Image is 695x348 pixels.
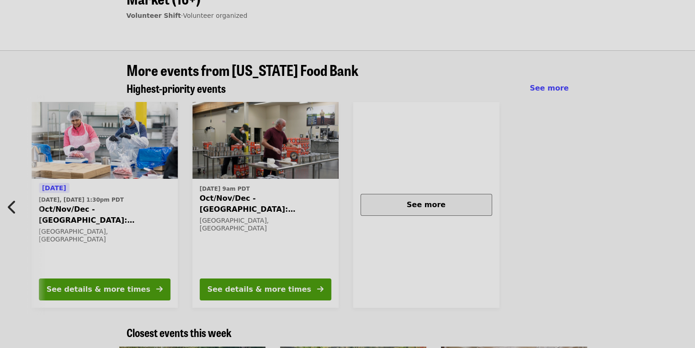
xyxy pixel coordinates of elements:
a: Highest-priority events [127,82,226,95]
a: Closest events this week [127,326,232,339]
span: [DATE] [42,184,66,192]
span: Oct/Nov/Dec - [GEOGRAPHIC_DATA]: Repack/Sort (age [DEMOGRAPHIC_DATA]+) [39,204,170,226]
span: See more [530,84,568,92]
a: See details for "Oct/Nov/Dec - Portland: Repack/Sort (age 16+)" [192,102,339,308]
span: See more [407,200,446,209]
span: Oct/Nov/Dec - [GEOGRAPHIC_DATA]: Repack/Sort (age [DEMOGRAPHIC_DATA]+) [200,193,331,215]
a: Volunteer Shift [127,12,181,19]
div: See details & more times [47,284,150,295]
button: See more [361,194,492,216]
div: [GEOGRAPHIC_DATA], [GEOGRAPHIC_DATA] [200,217,331,232]
div: See details & more times [207,284,311,295]
time: [DATE] 9am PDT [200,185,250,193]
span: Highest-priority events [127,80,226,96]
i: arrow-right icon [317,285,324,294]
img: Oct/Nov/Dec - Beaverton: Repack/Sort (age 10+) organized by Oregon Food Bank [32,102,178,179]
div: [GEOGRAPHIC_DATA], [GEOGRAPHIC_DATA] [39,228,170,243]
div: Closest events this week [119,326,576,339]
i: chevron-left icon [8,198,17,216]
i: arrow-right icon [156,285,163,294]
img: Oct/Nov/Dec - Portland: Repack/Sort (age 16+) organized by Oregon Food Bank [192,102,339,179]
span: More events from [US_STATE] Food Bank [127,59,358,80]
div: Highest-priority events [119,82,576,95]
time: [DATE], [DATE] 1:30pm PDT [39,196,124,204]
span: · [127,12,248,19]
span: Closest events this week [127,324,232,340]
button: See details & more times [200,278,331,300]
a: See more [353,102,499,308]
a: See more [530,83,568,94]
button: See details & more times [39,278,170,300]
span: Volunteer organized [183,12,247,19]
a: See details for "Oct/Nov/Dec - Beaverton: Repack/Sort (age 10+)" [32,102,178,308]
